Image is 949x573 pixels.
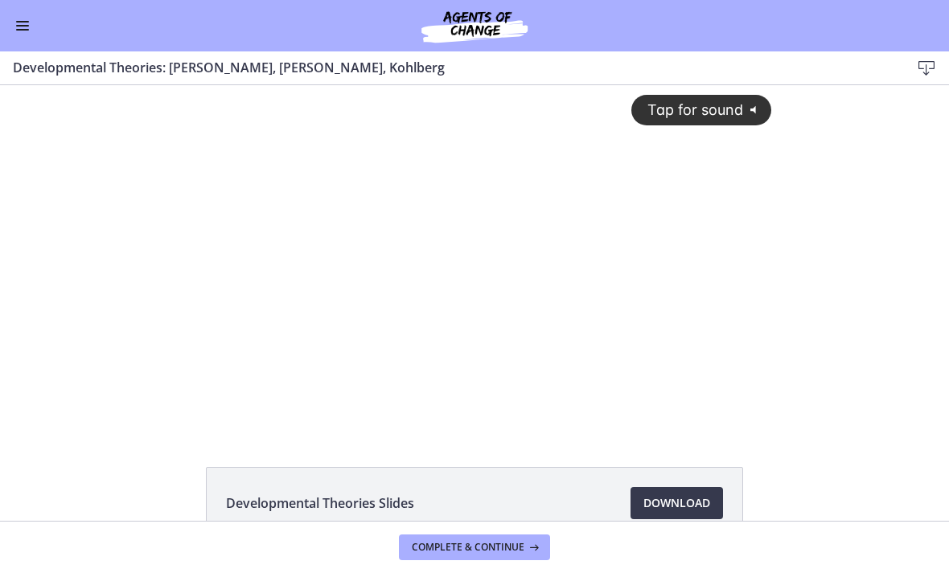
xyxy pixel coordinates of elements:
[631,487,723,519] a: Download
[643,493,710,513] span: Download
[13,16,32,35] button: Enable menu
[13,58,885,77] h3: Developmental Theories: [PERSON_NAME], [PERSON_NAME], Kohlberg
[378,6,571,45] img: Agents of Change
[633,16,743,33] span: Tap for sound
[412,541,524,554] span: Complete & continue
[399,534,550,560] button: Complete & continue
[631,10,771,39] button: Tap for sound
[226,493,414,513] span: Developmental Theories Slides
